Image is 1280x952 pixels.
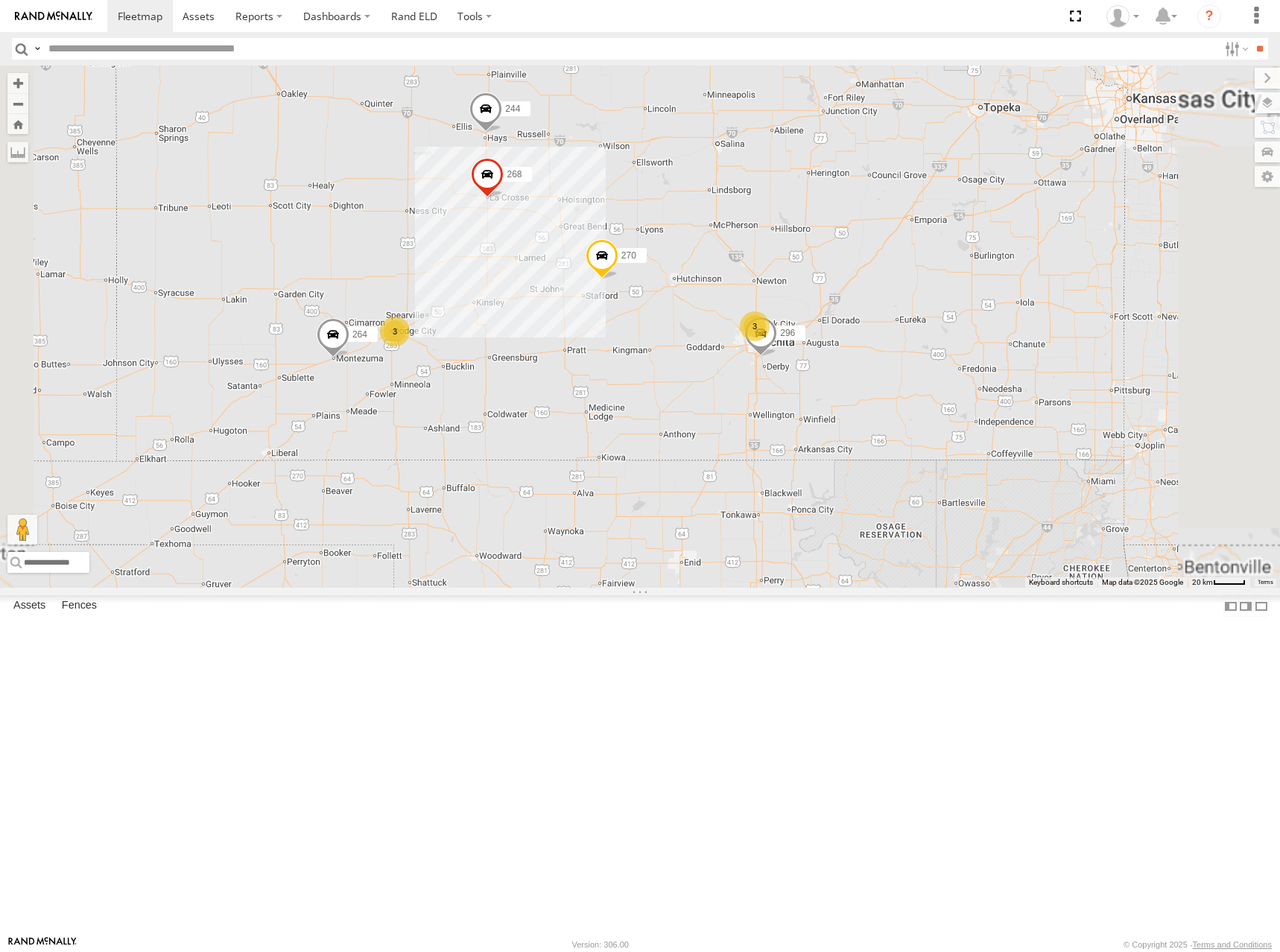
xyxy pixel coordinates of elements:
[54,596,104,617] label: Fences
[1197,4,1221,28] i: ?
[1102,578,1183,586] span: Map data ©2025 Google
[1192,578,1213,586] span: 20 km
[7,515,37,545] button: Drag Pegman onto the map to open Street View
[15,11,92,22] img: rand-logo.svg
[1029,577,1093,588] button: Keyboard shortcuts
[352,329,367,340] span: 264
[7,73,28,93] button: Zoom in
[1255,166,1280,187] label: Map Settings
[8,937,77,952] a: Visit our Website
[7,93,28,114] button: Zoom out
[1238,595,1253,617] label: Dock Summary Table to the Right
[1101,5,1144,28] div: Shane Miller
[621,250,636,261] span: 270
[1193,940,1272,949] a: Terms and Conditions
[1219,38,1251,60] label: Search Filter Options
[507,169,522,180] span: 268
[1223,595,1238,617] label: Dock Summary Table to the Left
[7,142,28,162] label: Measure
[1124,940,1272,949] div: © Copyright 2025 -
[6,596,53,617] label: Assets
[505,104,520,114] span: 244
[572,940,629,949] div: Version: 306.00
[1258,579,1273,585] a: Terms (opens in new tab)
[7,114,28,134] button: Zoom Home
[780,328,795,338] span: 296
[31,38,43,60] label: Search Query
[740,311,770,341] div: 3
[1254,595,1269,617] label: Hide Summary Table
[1188,577,1250,588] button: Map Scale: 20 km per 40 pixels
[380,317,410,346] div: 3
